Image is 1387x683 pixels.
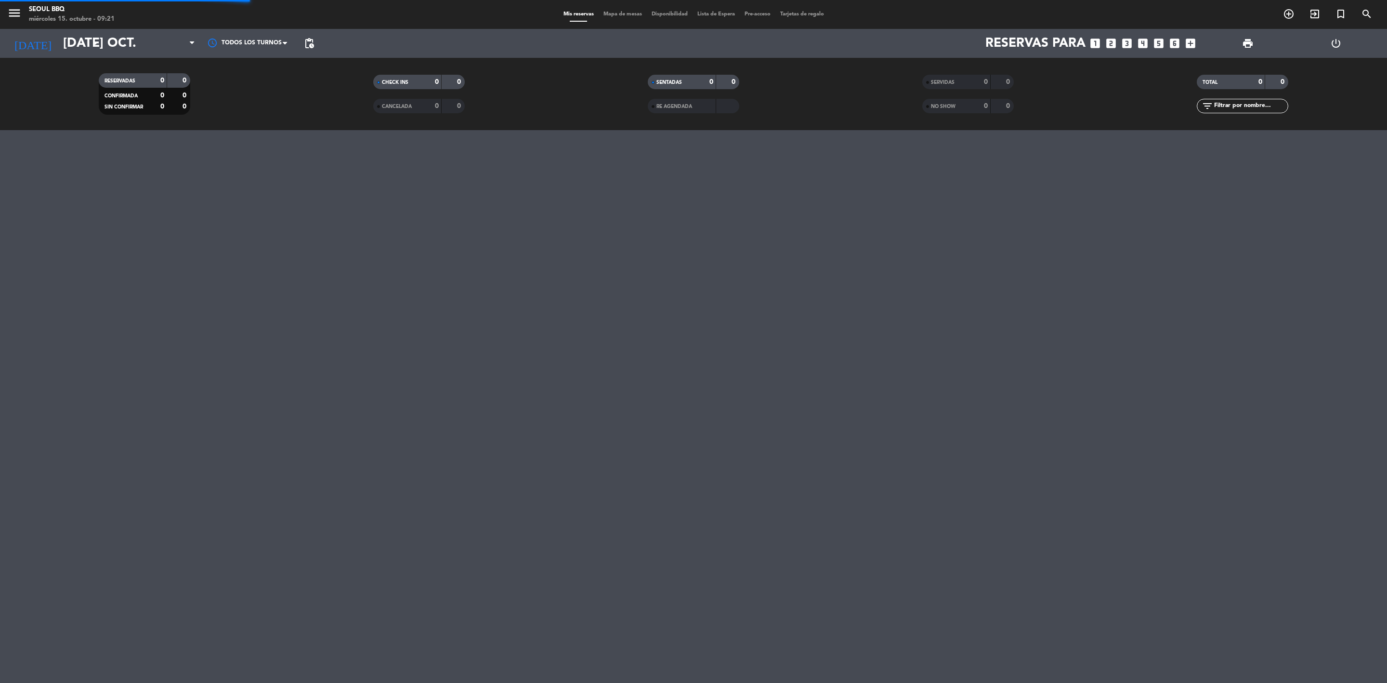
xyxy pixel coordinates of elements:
[183,77,188,84] strong: 0
[656,104,692,109] span: RE AGENDADA
[984,103,988,109] strong: 0
[985,36,1086,51] span: Reservas para
[7,6,22,24] button: menu
[457,103,463,109] strong: 0
[1242,38,1254,49] span: print
[709,79,713,85] strong: 0
[1361,8,1373,20] i: search
[647,12,693,17] span: Disponibilidad
[1105,37,1117,50] i: looks_two
[160,92,164,99] strong: 0
[1168,37,1181,50] i: looks_6
[1213,101,1288,111] input: Filtrar por nombre...
[105,94,138,98] span: CONFIRMADA
[984,79,988,85] strong: 0
[1184,37,1197,50] i: add_box
[599,12,647,17] span: Mapa de mesas
[1203,80,1217,85] span: TOTAL
[1330,38,1342,49] i: power_settings_new
[7,6,22,20] i: menu
[931,80,955,85] span: SERVIDAS
[1121,37,1133,50] i: looks_3
[303,38,315,49] span: pending_actions
[1089,37,1101,50] i: looks_one
[183,92,188,99] strong: 0
[775,12,829,17] span: Tarjetas de regalo
[931,104,955,109] span: NO SHOW
[435,79,439,85] strong: 0
[656,80,682,85] span: SENTADAS
[1292,29,1380,58] div: LOG OUT
[1335,8,1347,20] i: turned_in_not
[740,12,775,17] span: Pre-acceso
[457,79,463,85] strong: 0
[105,79,135,83] span: RESERVADAS
[1281,79,1286,85] strong: 0
[7,33,58,54] i: [DATE]
[90,38,101,49] i: arrow_drop_down
[435,103,439,109] strong: 0
[160,77,164,84] strong: 0
[160,103,164,110] strong: 0
[382,104,412,109] span: CANCELADA
[1258,79,1262,85] strong: 0
[183,103,188,110] strong: 0
[29,14,115,24] div: miércoles 15. octubre - 09:21
[693,12,740,17] span: Lista de Espera
[1006,103,1012,109] strong: 0
[1309,8,1321,20] i: exit_to_app
[1152,37,1165,50] i: looks_5
[1283,8,1295,20] i: add_circle_outline
[29,5,115,14] div: Seoul bbq
[1202,100,1213,112] i: filter_list
[382,80,408,85] span: CHECK INS
[105,105,143,109] span: SIN CONFIRMAR
[1137,37,1149,50] i: looks_4
[1006,79,1012,85] strong: 0
[732,79,737,85] strong: 0
[559,12,599,17] span: Mis reservas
